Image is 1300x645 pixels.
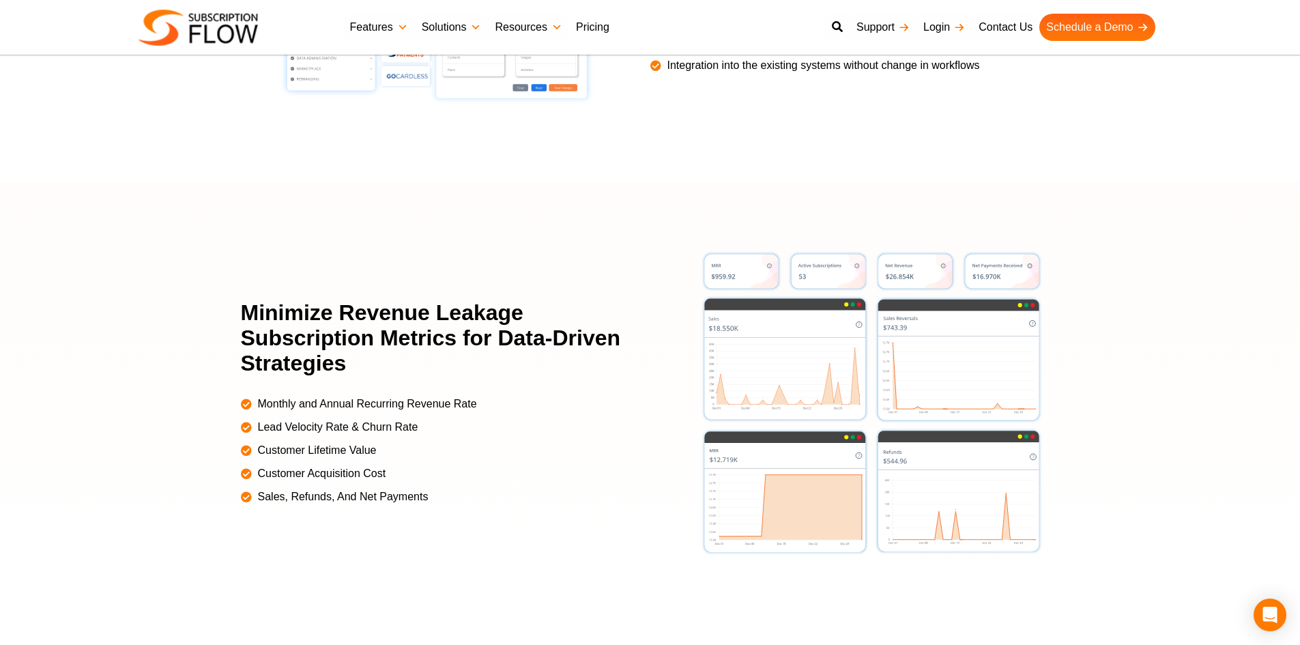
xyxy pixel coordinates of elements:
h2: Minimize Revenue Leakage Subscription Metrics for Data-Driven Strategies [241,300,633,375]
a: Login [916,14,972,41]
span: Customer Lifetime Value [255,442,377,459]
div: Open Intercom Messenger [1254,599,1286,631]
a: Support [850,14,916,41]
img: Dashboard-Details [700,250,1043,556]
a: Resources [488,14,568,41]
span: Monthly and Annual Recurring Revenue Rate [255,396,477,412]
a: Schedule a Demo [1039,14,1155,41]
span: Customer Acquisition Cost [255,465,386,482]
a: Contact Us [972,14,1039,41]
a: Pricing [569,14,616,41]
span: Sales, Refunds, And Net Payments [255,489,429,505]
span: Lead Velocity Rate & Churn Rate [255,419,418,435]
span: Integration into the existing systems without change in workflows [664,57,980,74]
img: Subscriptionflow [139,10,258,46]
a: Features [343,14,415,41]
a: Solutions [415,14,489,41]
